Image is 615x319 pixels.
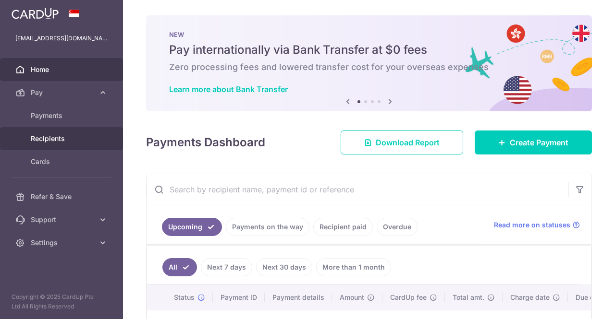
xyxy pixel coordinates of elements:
[146,15,592,111] img: Bank transfer banner
[316,258,391,276] a: More than 1 month
[169,42,569,58] h5: Pay internationally via Bank Transfer at $0 fees
[265,285,332,310] th: Payment details
[376,137,440,148] span: Download Report
[162,218,222,236] a: Upcoming
[341,130,463,154] a: Download Report
[169,31,569,38] p: NEW
[510,293,550,302] span: Charge date
[31,134,94,143] span: Recipients
[162,258,197,276] a: All
[390,293,427,302] span: CardUp fee
[340,293,364,302] span: Amount
[169,61,569,73] h6: Zero processing fees and lowered transfer cost for your overseas expenses
[31,215,94,224] span: Support
[377,218,418,236] a: Overdue
[31,157,94,166] span: Cards
[12,8,59,19] img: CardUp
[169,84,288,94] a: Learn more about Bank Transfer
[146,134,265,151] h4: Payments Dashboard
[174,293,195,302] span: Status
[475,130,592,154] a: Create Payment
[147,174,568,205] input: Search by recipient name, payment id or reference
[313,218,373,236] a: Recipient paid
[31,192,94,201] span: Refer & Save
[256,258,312,276] a: Next 30 days
[494,220,580,230] a: Read more on statuses
[494,220,570,230] span: Read more on statuses
[31,238,94,248] span: Settings
[510,137,568,148] span: Create Payment
[15,34,108,43] p: [EMAIL_ADDRESS][DOMAIN_NAME]
[576,293,604,302] span: Due date
[226,218,309,236] a: Payments on the way
[31,65,94,74] span: Home
[453,293,484,302] span: Total amt.
[31,88,94,97] span: Pay
[201,258,252,276] a: Next 7 days
[31,111,94,120] span: Payments
[213,285,265,310] th: Payment ID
